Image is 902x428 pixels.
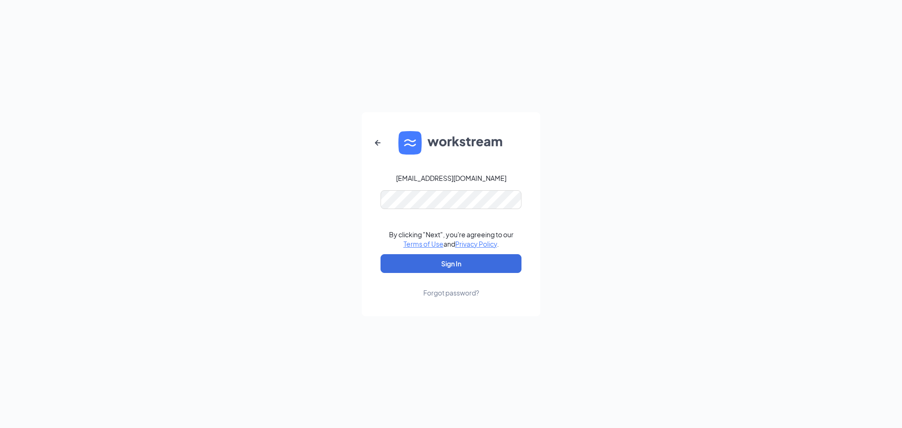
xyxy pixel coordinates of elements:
[455,240,497,248] a: Privacy Policy
[389,230,513,249] div: By clicking "Next", you're agreeing to our and .
[404,240,443,248] a: Terms of Use
[396,173,506,183] div: [EMAIL_ADDRESS][DOMAIN_NAME]
[423,288,479,297] div: Forgot password?
[398,131,504,155] img: WS logo and Workstream text
[366,132,389,154] button: ArrowLeftNew
[381,254,521,273] button: Sign In
[423,273,479,297] a: Forgot password?
[372,137,383,148] svg: ArrowLeftNew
